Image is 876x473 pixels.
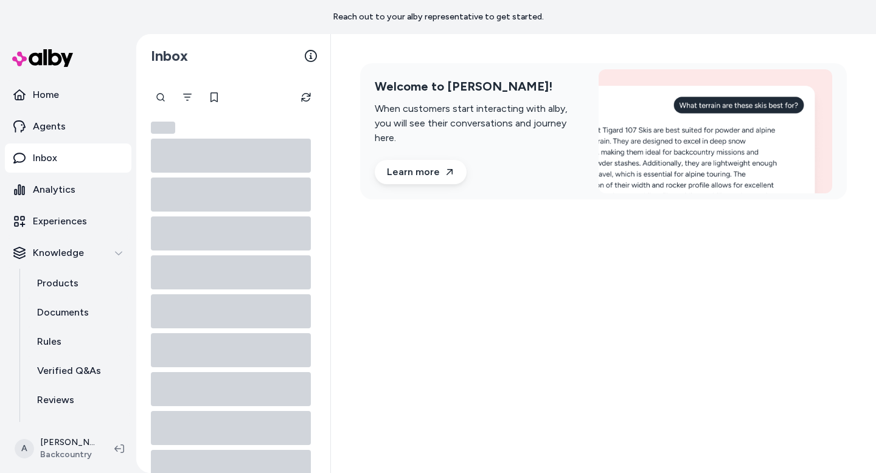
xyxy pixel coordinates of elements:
p: Products [37,276,78,291]
span: Backcountry [40,449,95,461]
a: Analytics [5,175,131,204]
p: Agents [33,119,66,134]
p: Knowledge [33,246,84,260]
a: Inbox [5,143,131,173]
p: Inbox [33,151,57,165]
a: Documents [25,298,131,327]
p: Home [33,88,59,102]
button: A[PERSON_NAME]Backcountry [7,429,105,468]
p: Verified Q&As [37,364,101,378]
a: Survey Questions [25,415,131,444]
img: Welcome to alby! [599,69,832,193]
a: Home [5,80,131,109]
a: Experiences [5,207,131,236]
a: Reviews [25,385,131,415]
p: When customers start interacting with alby, you will see their conversations and journey here. [375,102,584,145]
p: Documents [37,305,89,320]
a: Rules [25,327,131,356]
p: Reach out to your alby representative to get started. [333,11,544,23]
a: Products [25,269,131,298]
a: Verified Q&As [25,356,131,385]
img: alby Logo [12,49,73,67]
p: Analytics [33,182,75,197]
h2: Inbox [151,47,188,65]
p: Rules [37,334,61,349]
a: Learn more [375,160,467,184]
p: Experiences [33,214,87,229]
button: Knowledge [5,238,131,268]
button: Refresh [294,85,318,109]
h2: Welcome to [PERSON_NAME]! [375,79,584,94]
span: A [15,439,34,458]
button: Filter [175,85,200,109]
p: Reviews [37,393,74,407]
p: [PERSON_NAME] [40,437,95,449]
a: Agents [5,112,131,141]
